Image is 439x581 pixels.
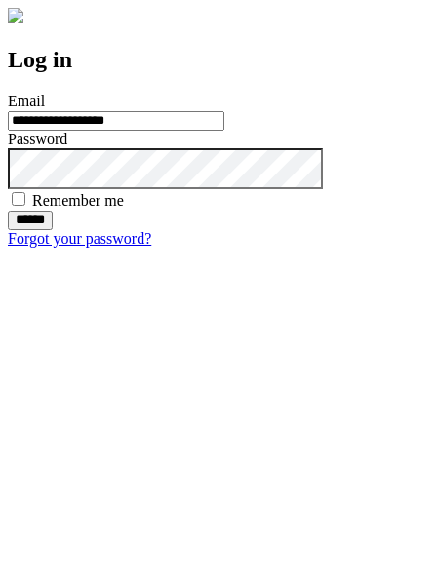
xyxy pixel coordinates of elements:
h2: Log in [8,47,431,73]
label: Remember me [32,192,124,209]
label: Password [8,131,67,147]
label: Email [8,93,45,109]
a: Forgot your password? [8,230,151,247]
img: logo-4e3dc11c47720685a147b03b5a06dd966a58ff35d612b21f08c02c0306f2b779.png [8,8,23,23]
